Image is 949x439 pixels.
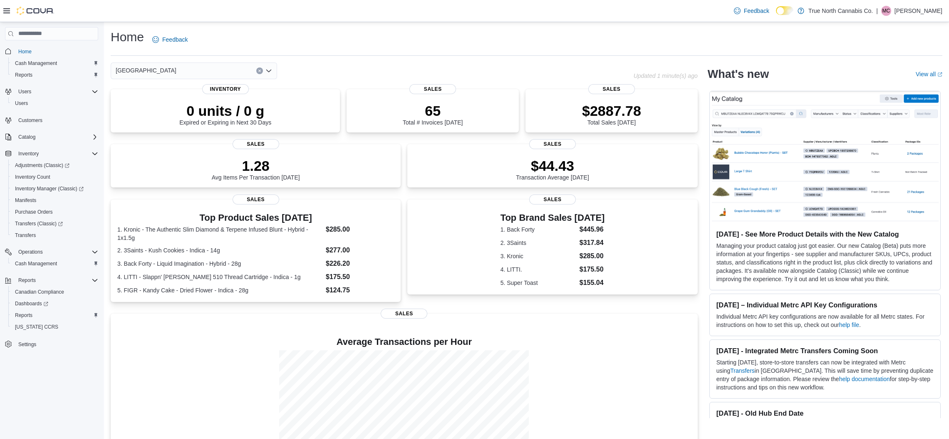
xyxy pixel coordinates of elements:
[8,69,102,81] button: Reports
[17,7,54,15] img: Cova
[265,67,272,74] button: Open list of options
[117,273,322,281] dt: 4. LITTI - Slappn' [PERSON_NAME] 510 Thread Cartridge - Indica - 1g
[8,218,102,229] a: Transfers (Classic)
[15,162,69,169] span: Adjustments (Classic)
[8,183,102,195] a: Inventory Manager (Classic)
[12,184,98,194] span: Inventory Manager (Classic)
[501,265,576,274] dt: 4. LITTI.
[8,298,102,309] a: Dashboards
[256,67,263,74] button: Clear input
[12,70,98,80] span: Reports
[18,134,35,140] span: Catalog
[12,259,60,269] a: Cash Management
[15,100,28,107] span: Users
[149,31,191,48] a: Feedback
[580,224,605,234] dd: $445.96
[12,58,98,68] span: Cash Management
[326,285,394,295] dd: $124.75
[580,278,605,288] dd: $155.04
[15,115,98,125] span: Customers
[12,287,67,297] a: Canadian Compliance
[12,207,98,217] span: Purchase Orders
[580,264,605,274] dd: $175.50
[233,139,279,149] span: Sales
[744,7,769,15] span: Feedback
[117,286,322,294] dt: 5. FIGR - Kandy Cake - Dried Flower - Indica - 28g
[2,274,102,286] button: Reports
[8,206,102,218] button: Purchase Orders
[326,272,394,282] dd: $175.50
[716,358,934,392] p: Starting [DATE], store-to-store transfers can now be integrated with Metrc using in [GEOGRAPHIC_D...
[202,84,249,94] span: Inventory
[8,57,102,69] button: Cash Management
[501,225,576,234] dt: 1. Back Forty
[15,247,46,257] button: Operations
[12,184,87,194] a: Inventory Manager (Classic)
[179,102,271,119] p: 0 units / 0 g
[731,2,773,19] a: Feedback
[8,309,102,321] button: Reports
[15,46,98,57] span: Home
[326,224,394,234] dd: $285.00
[501,213,605,223] h3: Top Brand Sales [DATE]
[12,219,66,229] a: Transfers (Classic)
[8,229,102,241] button: Transfers
[588,84,635,94] span: Sales
[18,277,36,284] span: Reports
[8,286,102,298] button: Canadian Compliance
[716,347,934,355] h3: [DATE] - Integrated Metrc Transfers Coming Soon
[12,160,98,170] span: Adjustments (Classic)
[2,246,102,258] button: Operations
[15,87,35,97] button: Users
[12,98,31,108] a: Users
[18,88,31,95] span: Users
[111,29,144,45] h1: Home
[12,322,62,332] a: [US_STATE] CCRS
[15,174,50,180] span: Inventory Count
[529,139,576,149] span: Sales
[15,115,46,125] a: Customers
[18,117,42,124] span: Customers
[12,310,36,320] a: Reports
[5,42,98,372] nav: Complex example
[117,225,322,242] dt: 1. Kronic - The Authentic Slim Diamond & Terpene Infused Blunt - Hybrid - 1x1.5g
[12,322,98,332] span: Washington CCRS
[326,259,394,269] dd: $226.20
[12,230,39,240] a: Transfers
[12,98,98,108] span: Users
[12,219,98,229] span: Transfers (Classic)
[403,102,463,119] p: 65
[12,259,98,269] span: Cash Management
[15,197,36,204] span: Manifests
[15,300,48,307] span: Dashboards
[15,339,40,349] a: Settings
[179,102,271,126] div: Expired or Expiring in Next 30 Days
[894,6,942,16] p: [PERSON_NAME]
[937,72,942,77] svg: External link
[12,195,40,205] a: Manifests
[15,149,42,159] button: Inventory
[12,299,98,309] span: Dashboards
[516,157,589,174] p: $44.43
[516,157,589,181] div: Transaction Average [DATE]
[582,102,641,126] div: Total Sales [DATE]
[2,148,102,160] button: Inventory
[15,275,98,285] span: Reports
[18,150,39,157] span: Inventory
[776,6,793,15] input: Dark Mode
[716,301,934,309] h3: [DATE] – Individual Metrc API Key Configurations
[117,259,322,268] dt: 3. Back Forty - Liquid Imagination - Hybrid - 28g
[716,312,934,329] p: Individual Metrc API key configurations are now available for all Metrc states. For instructions ...
[12,310,98,320] span: Reports
[634,72,698,79] p: Updated 1 minute(s) ago
[12,287,98,297] span: Canadian Compliance
[117,337,691,347] h4: Average Transactions per Hour
[15,132,39,142] button: Catalog
[15,132,98,142] span: Catalog
[2,114,102,126] button: Customers
[716,242,934,283] p: Managing your product catalog just got easier. Our new Catalog (Beta) puts more information at yo...
[808,6,873,16] p: True North Cannabis Co.
[12,172,54,182] a: Inventory Count
[15,220,63,227] span: Transfers (Classic)
[12,58,60,68] a: Cash Management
